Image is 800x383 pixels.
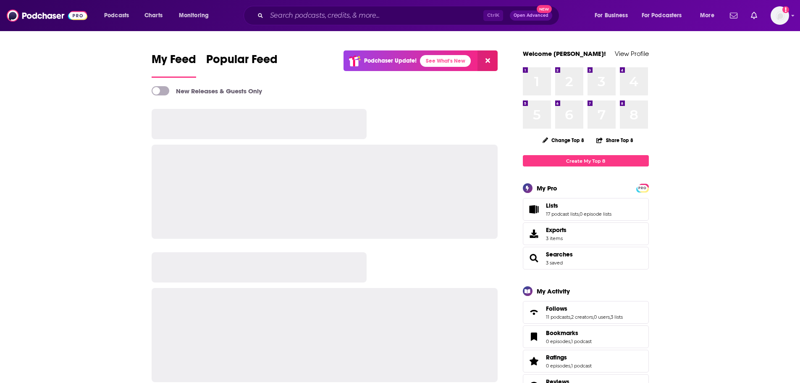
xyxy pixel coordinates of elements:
div: My Pro [537,184,557,192]
span: Exports [546,226,567,234]
a: 1 podcast [571,363,592,369]
span: 3 items [546,235,567,241]
span: Charts [144,10,163,21]
a: PRO [637,185,648,191]
input: Search podcasts, credits, & more... [267,9,483,22]
span: Podcasts [104,10,129,21]
span: , [610,314,611,320]
a: Lists [546,202,611,209]
span: Ratings [546,354,567,361]
span: Ctrl K [483,10,503,21]
a: Exports [523,222,649,245]
a: New Releases & Guests Only [152,86,262,95]
span: For Podcasters [642,10,682,21]
a: Ratings [526,355,543,367]
button: Show profile menu [771,6,789,25]
div: Search podcasts, credits, & more... [252,6,567,25]
a: Searches [526,252,543,264]
a: Charts [139,9,168,22]
span: Popular Feed [206,52,278,71]
span: Open Advanced [514,13,548,18]
span: Bookmarks [523,325,649,348]
a: 0 users [594,314,610,320]
span: For Business [595,10,628,21]
span: , [570,314,571,320]
button: open menu [694,9,725,22]
span: My Feed [152,52,196,71]
div: My Activity [537,287,570,295]
a: 1 podcast [571,338,592,344]
a: Show notifications dropdown [748,8,761,23]
a: Searches [546,251,573,258]
span: Ratings [523,350,649,372]
span: Lists [523,198,649,221]
span: Lists [546,202,558,209]
a: My Feed [152,52,196,78]
span: Monitoring [179,10,209,21]
span: , [570,338,571,344]
img: Podchaser - Follow, Share and Rate Podcasts [7,8,87,24]
a: Lists [526,203,543,215]
a: Bookmarks [526,331,543,343]
button: open menu [98,9,140,22]
span: PRO [637,185,648,191]
span: Logged in as dbartlett [771,6,789,25]
span: More [700,10,714,21]
a: Ratings [546,354,592,361]
span: Bookmarks [546,329,578,337]
button: open menu [589,9,638,22]
span: , [593,314,594,320]
a: 0 episode lists [580,211,611,217]
button: open menu [636,9,694,22]
span: Searches [523,247,649,269]
span: Exports [526,228,543,240]
a: 3 saved [546,260,563,266]
a: 0 episodes [546,338,570,344]
p: Podchaser Update! [364,57,417,64]
a: Follows [526,306,543,318]
span: Follows [546,305,567,312]
a: See What's New [420,55,471,67]
a: 17 podcast lists [546,211,579,217]
a: Popular Feed [206,52,278,78]
img: User Profile [771,6,789,25]
a: 0 episodes [546,363,570,369]
button: Change Top 8 [538,135,590,145]
a: Follows [546,305,623,312]
a: 2 creators [571,314,593,320]
span: , [570,363,571,369]
span: , [579,211,580,217]
span: Follows [523,301,649,324]
a: 11 podcasts [546,314,570,320]
a: Create My Top 8 [523,155,649,166]
a: 3 lists [611,314,623,320]
a: Bookmarks [546,329,592,337]
span: New [537,5,552,13]
a: View Profile [615,50,649,58]
a: Show notifications dropdown [727,8,741,23]
button: open menu [173,9,220,22]
button: Share Top 8 [596,132,634,148]
svg: Add a profile image [782,6,789,13]
a: Welcome [PERSON_NAME]! [523,50,606,58]
button: Open AdvancedNew [510,11,552,21]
